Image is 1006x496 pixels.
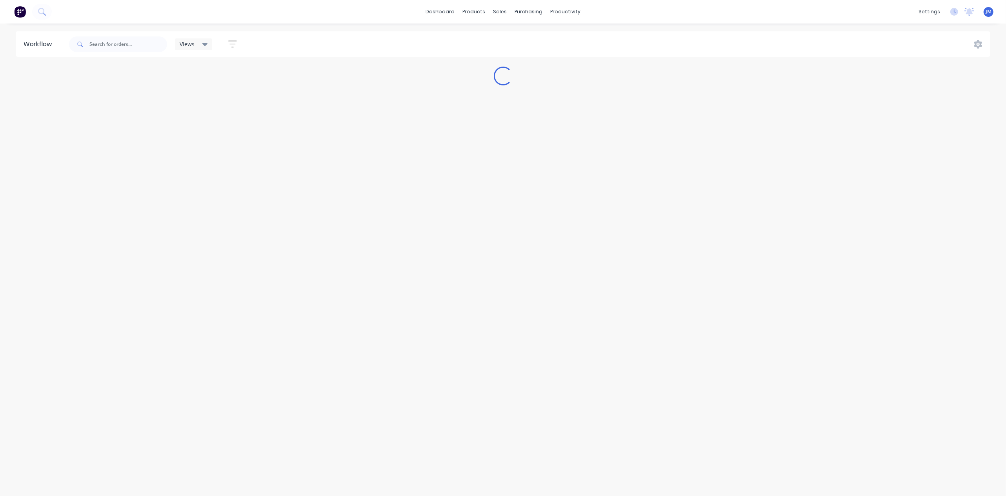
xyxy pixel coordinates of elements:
[422,6,458,18] a: dashboard
[986,8,991,15] span: JM
[511,6,546,18] div: purchasing
[14,6,26,18] img: Factory
[89,36,167,52] input: Search for orders...
[915,6,944,18] div: settings
[24,40,56,49] div: Workflow
[546,6,584,18] div: productivity
[489,6,511,18] div: sales
[458,6,489,18] div: products
[180,40,195,48] span: Views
